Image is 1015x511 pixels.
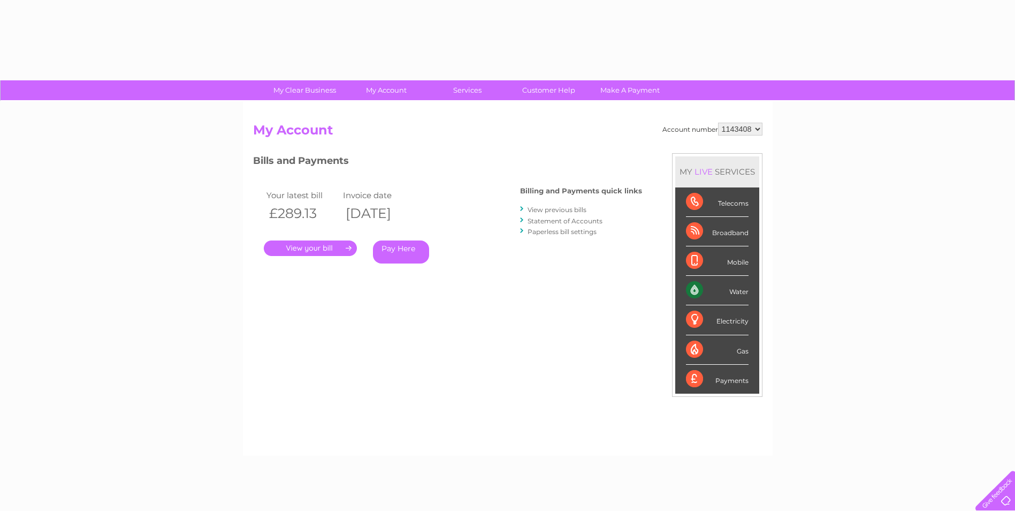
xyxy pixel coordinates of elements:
[340,202,417,224] th: [DATE]
[253,153,642,172] h3: Bills and Payments
[373,241,429,264] a: Pay Here
[686,305,749,335] div: Electricity
[528,206,586,214] a: View previous bills
[686,335,749,365] div: Gas
[686,365,749,394] div: Payments
[528,228,597,236] a: Paperless bill settings
[264,202,341,224] th: £289.13
[675,156,759,187] div: MY SERVICES
[686,246,749,276] div: Mobile
[686,217,749,246] div: Broadband
[261,80,349,100] a: My Clear Business
[520,187,642,195] h4: Billing and Payments quick links
[528,217,602,225] a: Statement of Accounts
[264,241,357,256] a: .
[662,123,762,136] div: Account number
[505,80,593,100] a: Customer Help
[342,80,430,100] a: My Account
[586,80,674,100] a: Make A Payment
[340,188,417,202] td: Invoice date
[253,123,762,143] h2: My Account
[423,80,512,100] a: Services
[692,167,715,177] div: LIVE
[686,276,749,305] div: Water
[686,187,749,217] div: Telecoms
[264,188,341,202] td: Your latest bill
